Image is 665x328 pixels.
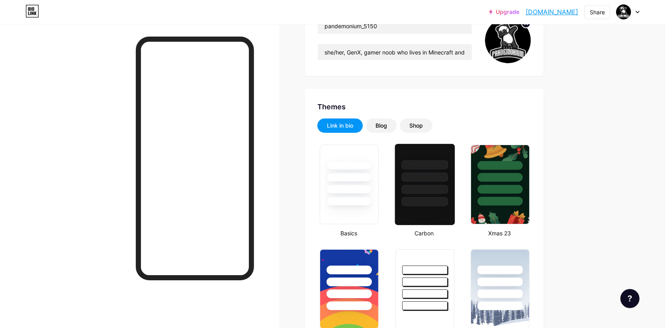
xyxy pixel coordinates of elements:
div: Link in bio [327,122,353,130]
div: Shop [409,122,423,130]
input: Name [318,18,472,34]
div: Themes [317,101,531,112]
div: Blog [376,122,387,130]
a: Upgrade [489,9,519,15]
a: [DOMAIN_NAME] [526,7,578,17]
input: Bio [318,44,472,60]
div: Basics [317,229,380,237]
div: Share [590,8,605,16]
img: pandemonium5150 [485,17,531,63]
div: Carbon [393,229,456,237]
div: Xmas 23 [468,229,531,237]
img: pandemonium5150 [616,4,631,19]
